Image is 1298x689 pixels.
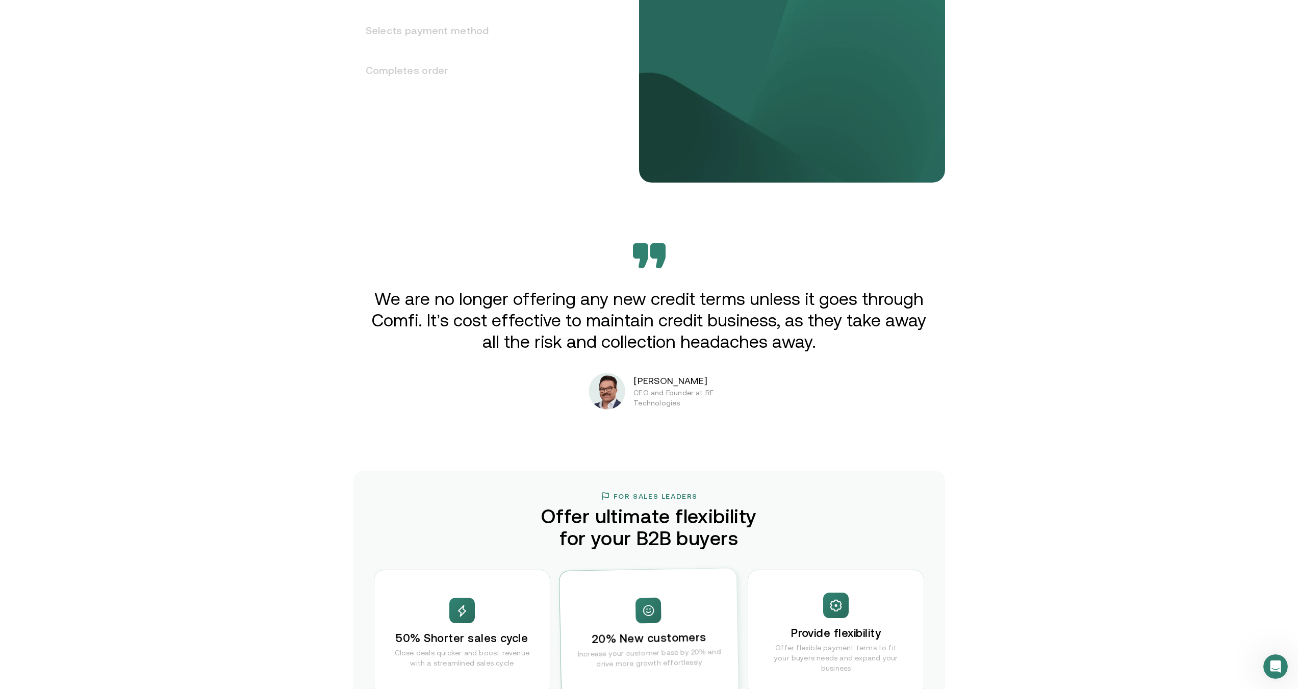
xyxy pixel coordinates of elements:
[633,374,762,388] p: [PERSON_NAME]
[571,647,728,670] p: Increase your customer base by 20% and drive more growth effortlessly
[1263,654,1288,679] iframe: Intercom live chat
[614,492,698,500] h3: For Sales Leaders
[396,631,528,646] h3: 50% Shorter sales cycle
[791,626,881,641] h3: Provide flexibility
[589,373,625,410] img: Photoroom
[633,243,666,268] img: Bevarabia
[395,648,530,668] p: Close deals quicker and boost revenue with a streamlined sales cycle
[633,388,736,408] p: CEO and Founder at RF Technologies
[455,603,469,618] img: spark
[592,631,707,647] h3: 20% New customers
[353,11,515,50] h3: Selects payment method
[829,598,843,613] img: spark
[641,603,655,618] img: spark
[353,50,515,90] h3: Completes order
[769,643,904,673] p: Offer flexible payment terms to fit your buyers needs and expand your business
[529,505,769,549] h2: Offer ultimate flexibility for your B2B buyers
[368,288,930,352] p: We are no longer offering any new credit terms unless it goes through Comfi. It’s cost effective ...
[600,491,610,501] img: flag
